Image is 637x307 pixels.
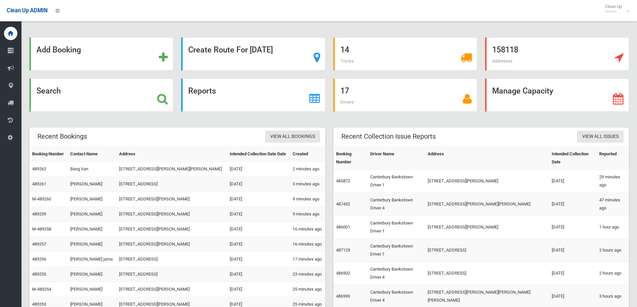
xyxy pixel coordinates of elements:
[336,248,350,253] a: 487129
[597,170,629,193] td: 29 minutes ago
[485,79,629,112] a: Manage Capacity
[333,130,444,143] header: Recent Collection Issue Reports
[116,267,227,282] td: [STREET_ADDRESS]
[597,147,629,170] th: Reported
[425,193,549,216] td: [STREET_ADDRESS][PERSON_NAME][PERSON_NAME]
[227,177,290,192] td: [DATE]
[29,147,68,162] th: Booking Number
[290,267,325,282] td: 23 minutes ago
[549,239,596,262] td: [DATE]
[68,267,116,282] td: [PERSON_NAME]
[32,211,46,216] a: 489259
[188,86,216,96] strong: Reports
[227,207,290,222] td: [DATE]
[290,237,325,252] td: 16 minutes ago
[425,262,549,285] td: [STREET_ADDRESS]
[425,216,549,239] td: [STREET_ADDRESS][PERSON_NAME]
[367,193,425,216] td: Canterbury Bankstown Driver 4
[340,45,349,54] strong: 14
[32,272,46,277] a: 489255
[181,79,325,112] a: Reports
[333,79,477,112] a: 17 Drivers
[549,262,596,285] td: [DATE]
[227,267,290,282] td: [DATE]
[549,216,596,239] td: [DATE]
[549,170,596,193] td: [DATE]
[68,162,116,177] td: Bang Van
[68,282,116,297] td: [PERSON_NAME]
[336,294,350,299] a: 486990
[425,239,549,262] td: [STREET_ADDRESS]
[116,237,227,252] td: [STREET_ADDRESS][PERSON_NAME]
[181,37,325,70] a: Create Route For [DATE]
[68,192,116,207] td: [PERSON_NAME]
[492,86,553,96] strong: Manage Capacity
[333,37,477,70] a: 14 Trucks
[367,147,425,170] th: Driver Name
[333,147,368,170] th: Booking Number
[485,37,629,70] a: 158118 Addresses
[336,178,350,183] a: 485872
[32,287,51,292] a: M-489254
[340,100,354,105] span: Drivers
[68,177,116,192] td: [PERSON_NAME]
[227,192,290,207] td: [DATE]
[116,177,227,192] td: [STREET_ADDRESS]
[577,131,624,143] a: View All Issues
[290,162,325,177] td: 2 minutes ago
[36,45,81,54] strong: Add Booking
[7,7,47,14] span: Clean Up ADMIN
[367,170,425,193] td: Canterbury Bankstown Driver 1
[290,222,325,237] td: 16 minutes ago
[340,86,349,96] strong: 17
[32,257,46,262] a: 489256
[227,147,290,162] th: Intended Collection Date Date
[597,193,629,216] td: 47 minutes ago
[290,282,325,297] td: 25 minutes ago
[336,224,350,229] a: 486001
[32,181,46,186] a: 489261
[32,166,46,171] a: 489262
[188,45,273,54] strong: Create Route For [DATE]
[340,58,354,63] span: Trucks
[425,170,549,193] td: [STREET_ADDRESS][PERSON_NAME]
[36,86,61,96] strong: Search
[290,147,325,162] th: Created
[116,207,227,222] td: [STREET_ADDRESS][PERSON_NAME]
[227,282,290,297] td: [DATE]
[492,45,518,54] strong: 158118
[336,201,350,206] a: 487432
[116,282,227,297] td: [STREET_ADDRESS][PERSON_NAME]
[68,237,116,252] td: [PERSON_NAME]
[68,222,116,237] td: [PERSON_NAME]
[549,147,596,170] th: Intended Collection Date
[116,222,227,237] td: [STREET_ADDRESS][PERSON_NAME]
[290,252,325,267] td: 17 minutes ago
[68,207,116,222] td: [PERSON_NAME]
[32,226,51,232] a: M-489258
[290,207,325,222] td: 9 minutes ago
[597,262,629,285] td: 2 hours ago
[29,37,173,70] a: Add Booking
[227,237,290,252] td: [DATE]
[29,130,95,143] header: Recent Bookings
[265,131,320,143] a: View All Bookings
[116,162,227,177] td: [STREET_ADDRESS][PERSON_NAME][PERSON_NAME]
[32,196,51,201] a: M-489260
[290,177,325,192] td: 3 minutes ago
[367,239,425,262] td: Canterbury Bankstown Driver 1
[68,147,116,162] th: Contact Name
[227,162,290,177] td: [DATE]
[29,79,173,112] a: Search
[32,302,46,307] a: 489253
[116,147,227,162] th: Address
[116,192,227,207] td: [STREET_ADDRESS][PERSON_NAME]
[227,252,290,267] td: [DATE]
[367,262,425,285] td: Canterbury Bankstown Driver 4
[32,242,46,247] a: 489257
[336,271,350,276] a: 486902
[425,147,549,170] th: Address
[367,216,425,239] td: Canterbury Bankstown Driver 1
[605,9,622,14] small: Admin
[602,4,629,14] span: Clean Up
